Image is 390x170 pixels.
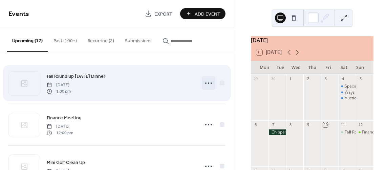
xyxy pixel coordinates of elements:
div: Fri [320,61,336,74]
button: Past (100+) [48,27,82,51]
span: Export [154,10,172,18]
a: Finance Meeting [47,114,82,122]
span: Finance Meeting [47,115,82,122]
div: Mon [256,61,272,74]
div: 8 [288,122,293,127]
div: Auction [339,95,356,101]
span: Fall Round up [DATE] Dinner [47,73,105,80]
span: Add Event [195,10,220,18]
div: [DATE] [251,36,373,44]
span: Events [8,7,29,21]
div: 9 [305,122,310,127]
a: Export [140,8,177,19]
div: Sat [336,61,352,74]
div: 6 [253,122,258,127]
div: 30 [270,76,276,81]
button: Upcoming (17) [7,27,48,52]
span: 12:00 pm [47,130,73,136]
div: Special Projects [345,83,374,89]
div: 11 [341,122,346,127]
div: Chipper Day [268,129,286,135]
div: 4 [341,76,346,81]
div: 1 [288,76,293,81]
div: 5 [358,76,363,81]
span: [DATE] [47,124,73,130]
button: Add Event [180,8,225,19]
div: Fall Round up Thanksgiving Dinner [339,129,356,135]
div: Sun [352,61,368,74]
div: Tue [272,61,288,74]
div: Ways and Means Marianna's Hoagie's Sale [339,90,356,95]
div: Thu [304,61,320,74]
a: Fall Round up [DATE] Dinner [47,72,105,80]
div: 2 [305,76,310,81]
div: 10 [323,122,328,127]
div: 7 [270,122,276,127]
button: Submissions [120,27,157,51]
div: 29 [253,76,258,81]
div: 12 [358,122,363,127]
div: Wed [288,61,304,74]
div: Auction [345,95,359,101]
span: [DATE] [47,82,71,88]
div: Finance Meeting [356,129,373,135]
div: Special Projects [339,83,356,89]
span: 1:00 pm [47,88,71,94]
a: Mini Golf Clean Up [47,159,85,166]
button: Recurring (2) [82,27,120,51]
div: 3 [323,76,328,81]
